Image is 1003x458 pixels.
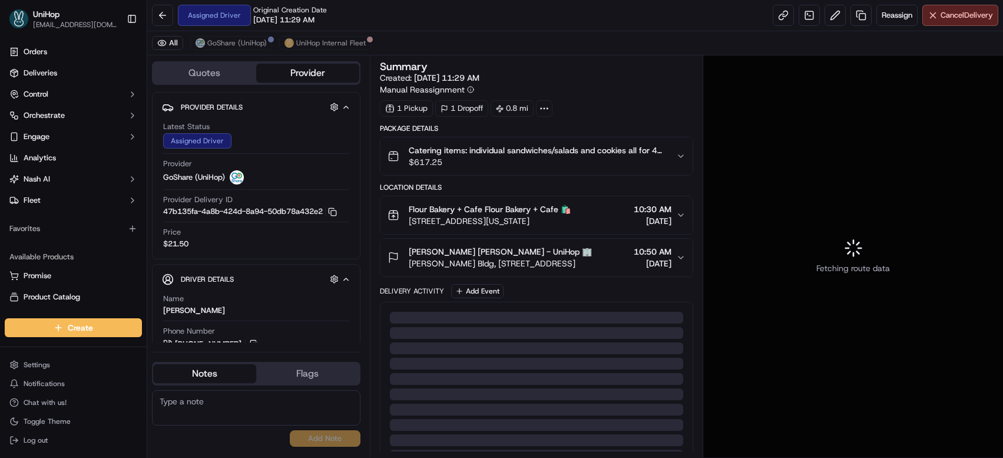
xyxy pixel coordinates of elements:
[5,219,142,238] div: Favorites
[5,394,142,411] button: Chat with us!
[409,156,667,168] span: $617.25
[922,5,998,26] button: CancelDelivery
[5,64,142,83] a: Deliveries
[181,275,234,284] span: Driver Details
[256,364,359,383] button: Flags
[5,432,142,449] button: Log out
[24,131,49,142] span: Engage
[5,5,122,33] button: UniHopUniHop[EMAIL_ADDRESS][DOMAIN_NAME]
[163,305,225,316] div: [PERSON_NAME]
[5,357,142,373] button: Settings
[5,413,142,430] button: Toggle Theme
[24,47,47,57] span: Orders
[5,106,142,125] button: Orchestrate
[380,239,693,276] button: [PERSON_NAME] [PERSON_NAME] - UniHop 🏢[PERSON_NAME] Bldg, [STREET_ADDRESS]10:50 AM[DATE]
[253,15,315,25] span: [DATE] 11:29 AM
[230,170,244,184] img: goshare_logo.png
[24,360,50,370] span: Settings
[380,72,479,84] span: Created:
[163,294,184,304] span: Name
[152,36,183,50] button: All
[5,85,142,104] button: Control
[163,338,261,351] a: [PHONE_NUMBER]
[5,318,142,337] button: Create
[5,170,142,189] button: Nash AI
[5,375,142,392] button: Notifications
[409,258,592,269] span: [PERSON_NAME] Bldg, [STREET_ADDRESS]
[68,322,93,334] span: Create
[5,266,142,285] button: Promise
[24,174,50,184] span: Nash AI
[296,38,366,48] span: UniHop Internal Fleet
[5,127,142,146] button: Engage
[24,110,65,121] span: Orchestrate
[380,196,693,234] button: Flour Bakery + Cafe Flour Bakery + Cafe 🛍️[STREET_ADDRESS][US_STATE]10:30 AM[DATE]
[284,38,294,48] img: unihop_logo.png
[491,100,534,117] div: 0.8 mi
[876,5,918,26] button: Reassign
[253,5,327,15] span: Original Creation Date
[380,124,694,133] div: Package Details
[634,203,671,215] span: 10:30 AM
[153,364,256,383] button: Notes
[175,339,241,350] span: [PHONE_NUMBER]
[162,97,350,117] button: Provider Details
[816,262,890,274] span: Fetching route data
[163,195,233,205] span: Provider Delivery ID
[9,9,28,28] img: UniHop
[163,172,225,183] span: GoShare (UniHop)
[380,84,465,95] span: Manual Reassignment
[24,68,57,78] span: Deliveries
[409,246,592,258] span: [PERSON_NAME] [PERSON_NAME] - UniHop 🏢
[24,398,67,407] span: Chat with us!
[882,10,912,21] span: Reassign
[380,84,474,95] button: Manual Reassignment
[5,191,142,210] button: Fleet
[5,42,142,61] a: Orders
[24,292,80,302] span: Product Catalog
[163,121,210,132] span: Latest Status
[435,100,488,117] div: 1 Dropoff
[941,10,993,21] span: Cancel Delivery
[9,271,137,281] a: Promise
[634,215,671,227] span: [DATE]
[380,286,444,296] div: Delivery Activity
[414,73,479,83] span: [DATE] 11:29 AM
[24,436,48,445] span: Log out
[5,288,142,307] button: Product Catalog
[256,64,359,83] button: Provider
[634,258,671,269] span: [DATE]
[279,36,371,50] button: UniHop Internal Fleet
[162,269,350,289] button: Driver Details
[190,36,272,50] button: GoShare (UniHop)
[380,183,694,192] div: Location Details
[24,153,56,163] span: Analytics
[409,215,571,227] span: [STREET_ADDRESS][US_STATE]
[163,206,337,217] button: 47b135fa-4a8b-424d-8a94-50db78a432e2
[163,227,181,238] span: Price
[5,248,142,266] div: Available Products
[163,239,188,249] span: $21.50
[380,137,693,175] button: Catering items: individual sandwiches/salads and cookies all for 40 people.$617.25
[24,195,41,206] span: Fleet
[24,271,51,281] span: Promise
[33,20,117,29] button: [EMAIL_ADDRESS][DOMAIN_NAME]
[634,246,671,258] span: 10:50 AM
[451,284,504,298] button: Add Event
[409,203,571,215] span: Flour Bakery + Cafe Flour Bakery + Cafe 🛍️
[181,103,243,112] span: Provider Details
[163,159,192,169] span: Provider
[207,38,267,48] span: GoShare (UniHop)
[380,61,428,72] h3: Summary
[33,8,59,20] button: UniHop
[409,144,667,156] span: Catering items: individual sandwiches/salads and cookies all for 40 people.
[380,100,433,117] div: 1 Pickup
[9,292,137,302] a: Product Catalog
[24,379,65,388] span: Notifications
[163,326,215,337] span: Phone Number
[24,417,71,426] span: Toggle Theme
[5,149,142,167] a: Analytics
[196,38,205,48] img: goshare_logo.png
